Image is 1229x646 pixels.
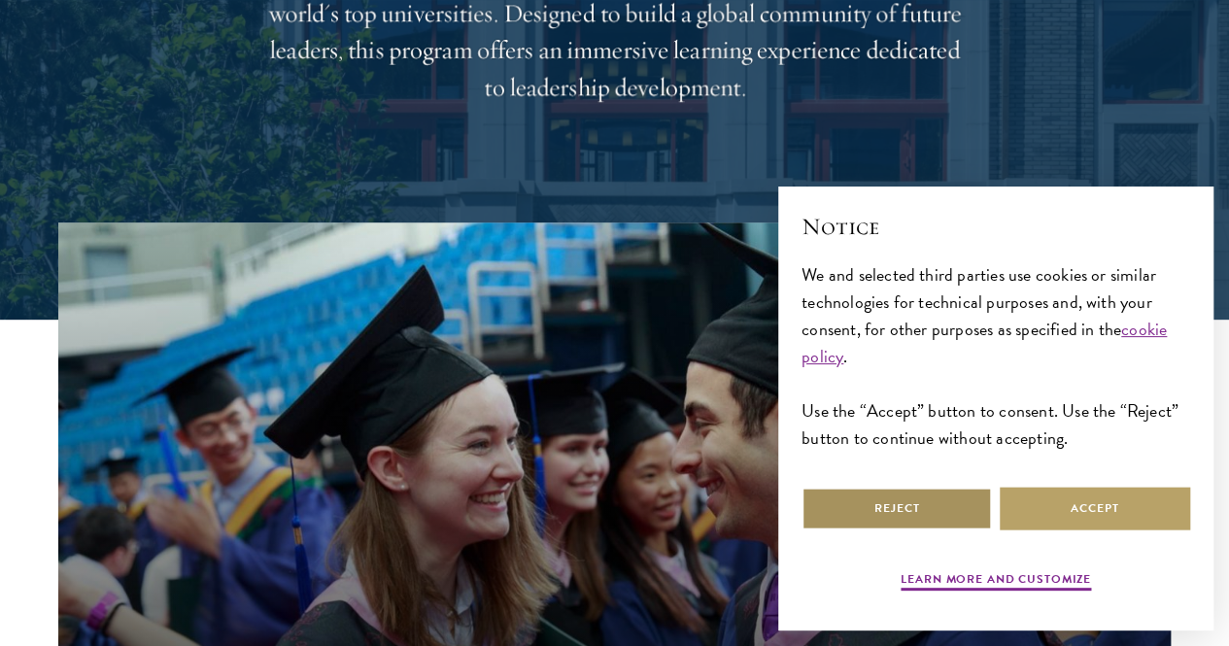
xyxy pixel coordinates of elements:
div: We and selected third parties use cookies or similar technologies for technical purposes and, wit... [802,261,1190,453]
button: Learn more and customize [901,570,1091,594]
a: cookie policy [802,316,1167,369]
button: Reject [802,487,992,530]
h2: Notice [802,210,1190,243]
button: Accept [1000,487,1190,530]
